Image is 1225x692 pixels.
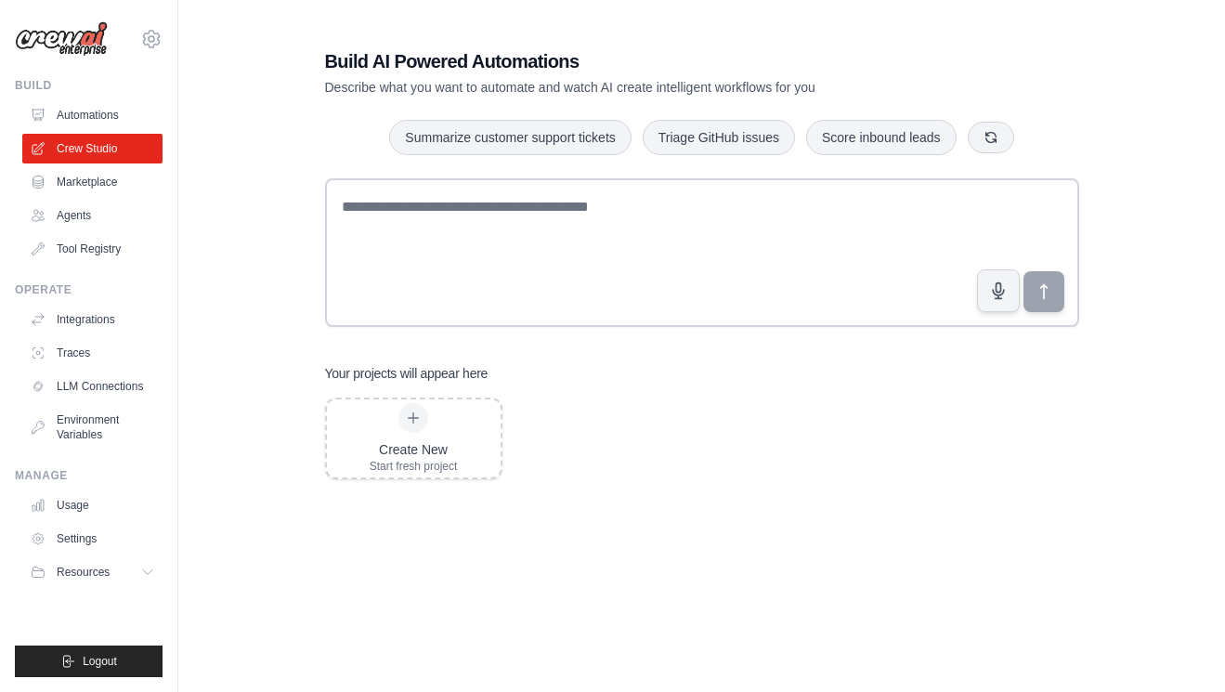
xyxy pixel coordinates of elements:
a: Environment Variables [22,405,163,450]
a: Usage [22,490,163,520]
button: Logout [15,646,163,677]
div: Manage [15,468,163,483]
button: Summarize customer support tickets [389,120,631,155]
button: Get new suggestions [968,122,1014,153]
h3: Your projects will appear here [325,364,489,383]
img: Logo [15,21,108,57]
div: Operate [15,282,163,297]
button: Click to speak your automation idea [977,269,1020,312]
button: Resources [22,557,163,587]
a: Tool Registry [22,234,163,264]
div: Start fresh project [370,459,458,474]
h1: Build AI Powered Automations [325,48,949,74]
button: Triage GitHub issues [643,120,795,155]
div: Build [15,78,163,93]
a: Settings [22,524,163,554]
p: Describe what you want to automate and watch AI create intelligent workflows for you [325,78,949,97]
a: Agents [22,201,163,230]
span: Logout [83,654,117,669]
a: Traces [22,338,163,368]
a: Automations [22,100,163,130]
a: Crew Studio [22,134,163,163]
div: Create New [370,440,458,459]
a: LLM Connections [22,372,163,401]
a: Integrations [22,305,163,334]
button: Score inbound leads [806,120,957,155]
span: Resources [57,565,110,580]
a: Marketplace [22,167,163,197]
